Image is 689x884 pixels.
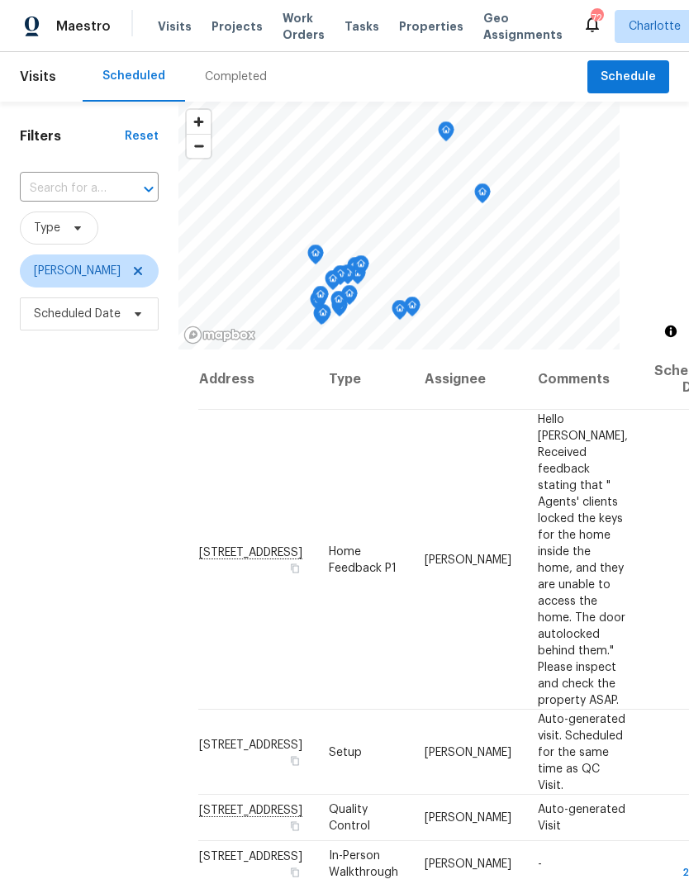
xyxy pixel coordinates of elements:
div: Map marker [474,183,491,209]
div: Map marker [341,285,358,311]
button: Copy Address [287,819,302,834]
button: Zoom out [187,134,211,158]
th: Comments [525,349,641,410]
div: Map marker [307,245,324,270]
button: Copy Address [287,560,302,575]
div: Map marker [312,286,329,311]
button: Copy Address [287,865,302,880]
span: [PERSON_NAME] [425,554,511,565]
span: Charlotte [629,18,681,35]
div: Map marker [438,121,454,147]
span: Maestro [56,18,111,35]
span: Schedule [601,67,656,88]
span: Properties [399,18,463,35]
button: Toggle attribution [661,321,681,341]
th: Type [316,349,411,410]
span: Auto-generated Visit [538,804,625,832]
span: Tasks [344,21,379,32]
span: Home Feedback P1 [329,545,397,573]
div: Map marker [313,305,330,330]
span: Visits [158,18,192,35]
span: Toggle attribution [666,322,676,340]
canvas: Map [178,102,620,349]
input: Search for an address... [20,176,112,202]
div: Map marker [315,304,331,330]
h1: Filters [20,128,125,145]
span: Auto-generated visit. Scheduled for the same time as QC Visit. [538,713,625,791]
div: Map marker [347,257,364,283]
span: Visits [20,59,56,95]
span: [STREET_ADDRESS] [199,851,302,863]
span: Zoom out [187,135,211,158]
div: Map marker [392,300,408,326]
div: Scheduled [102,68,165,84]
span: [STREET_ADDRESS] [199,739,302,750]
th: Assignee [411,349,525,410]
span: Projects [211,18,263,35]
span: Scheduled Date [34,306,121,322]
button: Open [137,178,160,201]
div: Map marker [353,255,369,281]
div: Completed [205,69,267,85]
th: Address [198,349,316,410]
span: Work Orders [283,10,325,43]
span: [PERSON_NAME] [425,812,511,824]
div: Map marker [325,270,341,296]
button: Copy Address [287,753,302,768]
div: Map marker [340,264,356,290]
button: Zoom in [187,110,211,134]
span: Type [34,220,60,236]
span: Quality Control [329,804,370,832]
div: Map marker [330,291,347,316]
div: Map marker [332,265,349,291]
span: In-Person Walkthrough [329,850,398,878]
span: Hello [PERSON_NAME], Received feedback stating that " Agents' clients locked the keys for the hom... [538,413,628,706]
span: [PERSON_NAME] [425,858,511,870]
span: Geo Assignments [483,10,563,43]
a: Mapbox homepage [183,326,256,345]
span: - [538,858,542,870]
button: Schedule [587,60,669,94]
span: [PERSON_NAME] [425,746,511,758]
div: 72 [591,10,602,26]
span: [PERSON_NAME] [34,263,121,279]
div: Reset [125,128,159,145]
div: Map marker [404,297,421,322]
div: Map marker [310,291,326,316]
span: Setup [329,746,362,758]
